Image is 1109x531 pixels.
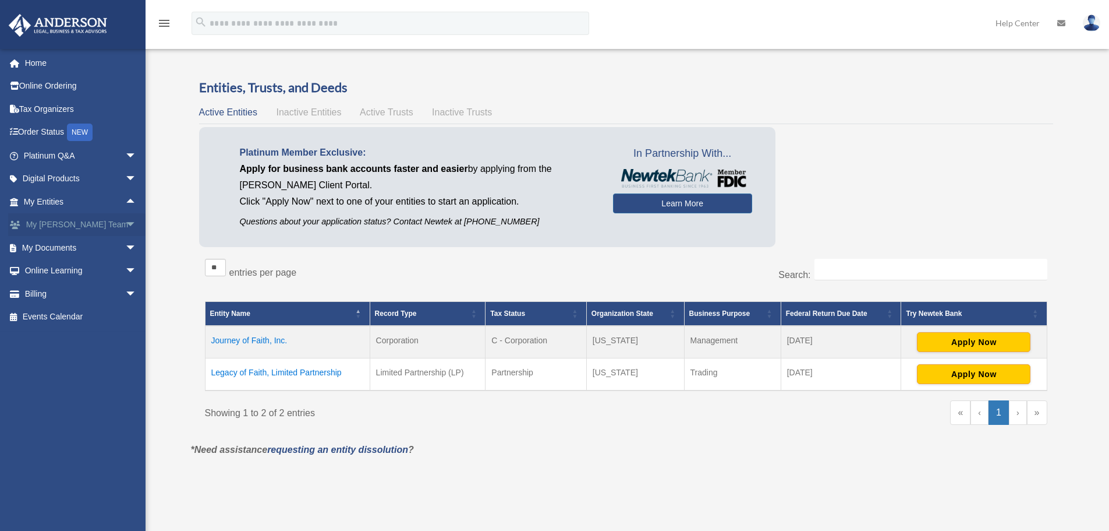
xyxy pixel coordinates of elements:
a: requesting an entity dissolution [267,445,408,455]
em: *Need assistance ? [191,445,414,455]
div: Showing 1 to 2 of 2 entries [205,400,618,421]
a: Events Calendar [8,305,154,329]
span: arrow_drop_down [125,167,148,191]
span: Inactive Entities [276,107,341,117]
td: Limited Partnership (LP) [370,358,486,391]
th: Business Purpose: Activate to sort [684,302,781,326]
td: Legacy of Faith, Limited Partnership [205,358,370,391]
a: Digital Productsarrow_drop_down [8,167,154,191]
p: by applying from the [PERSON_NAME] Client Portal. [240,161,596,194]
h3: Entities, Trusts, and Deeds [199,79,1053,97]
span: arrow_drop_down [125,236,148,260]
td: [DATE] [781,326,901,358]
th: Organization State: Activate to sort [586,302,684,326]
td: [US_STATE] [586,358,684,391]
td: Management [684,326,781,358]
span: Apply for business bank accounts faster and easier [240,164,468,174]
a: Online Learningarrow_drop_down [8,259,154,283]
span: Tax Status [490,310,525,318]
th: Tax Status: Activate to sort [486,302,587,326]
a: Platinum Q&Aarrow_drop_down [8,144,154,167]
i: search [194,16,207,29]
p: Click "Apply Now" next to one of your entities to start an application. [240,194,596,210]
a: Home [8,51,154,75]
a: Next [1009,400,1027,425]
span: Federal Return Due Date [786,310,867,318]
td: C - Corporation [486,326,587,358]
span: Record Type [375,310,417,318]
span: arrow_drop_down [125,144,148,168]
td: [US_STATE] [586,326,684,358]
span: In Partnership With... [613,145,752,163]
span: Entity Name [210,310,250,318]
img: User Pic [1083,15,1100,31]
a: My [PERSON_NAME] Teamarrow_drop_down [8,213,154,237]
th: Record Type: Activate to sort [370,302,486,326]
span: Organization State [591,310,653,318]
img: Anderson Advisors Platinum Portal [5,14,111,37]
a: Learn More [613,194,752,213]
span: Active Entities [199,107,257,117]
a: Last [1027,400,1047,425]
a: 1 [988,400,1009,425]
td: Corporation [370,326,486,358]
td: Partnership [486,358,587,391]
span: arrow_drop_down [125,213,148,237]
a: Order StatusNEW [8,121,154,145]
th: Entity Name: Activate to invert sorting [205,302,370,326]
label: Search: [778,270,810,280]
a: Billingarrow_drop_down [8,282,154,305]
a: Online Ordering [8,75,154,98]
th: Federal Return Due Date: Activate to sort [781,302,901,326]
span: arrow_drop_down [125,259,148,283]
span: Active Trusts [360,107,413,117]
a: My Documentsarrow_drop_down [8,236,154,259]
i: menu [157,16,171,30]
td: [DATE] [781,358,901,391]
div: NEW [67,124,93,141]
a: First [950,400,970,425]
td: Journey of Faith, Inc. [205,326,370,358]
span: arrow_drop_up [125,190,148,214]
button: Apply Now [917,364,1030,384]
span: Business Purpose [689,310,750,318]
span: Inactive Trusts [432,107,492,117]
div: Try Newtek Bank [906,307,1029,321]
td: Trading [684,358,781,391]
th: Try Newtek Bank : Activate to sort [901,302,1047,326]
a: Previous [970,400,988,425]
p: Questions about your application status? Contact Newtek at [PHONE_NUMBER] [240,214,596,229]
a: menu [157,20,171,30]
span: arrow_drop_down [125,282,148,306]
a: My Entitiesarrow_drop_up [8,190,148,213]
p: Platinum Member Exclusive: [240,145,596,161]
label: entries per page [229,268,297,277]
button: Apply Now [917,332,1030,352]
img: NewtekBankLogoSM.png [619,169,746,188]
a: Tax Organizers [8,97,154,121]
